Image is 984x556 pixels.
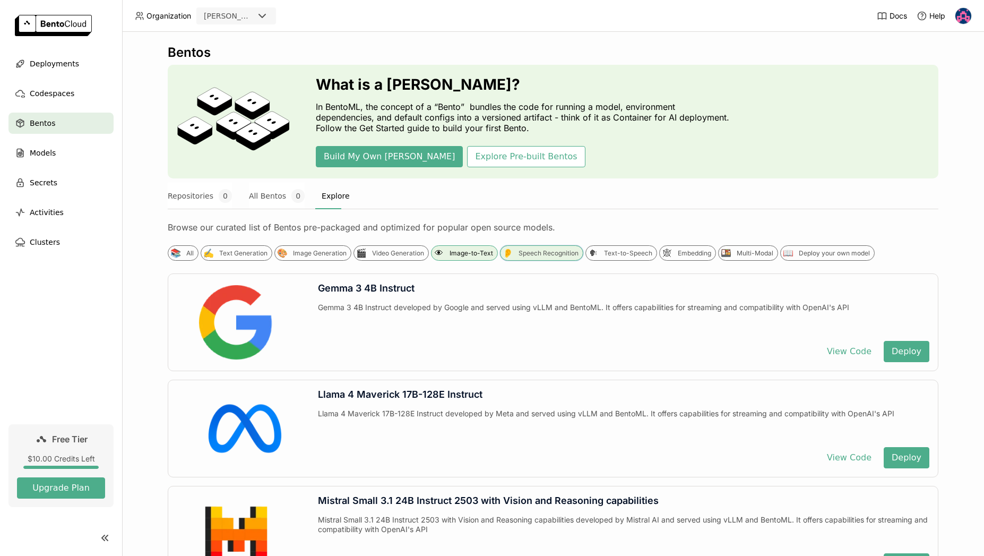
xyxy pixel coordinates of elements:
[168,222,938,233] div: Browse our curated list of Bentos pre-packaged and optimized for popular open source models.
[274,245,351,261] div: 🎨Image Generation
[201,245,272,261] div: ✍️Text Generation
[356,247,367,259] div: 🎬
[955,8,971,24] img: Flavius Burca
[8,83,114,104] a: Codespaces
[146,11,191,21] span: Organization
[917,11,945,21] div: Help
[8,113,114,134] a: Bentos
[316,76,735,93] h3: What is a [PERSON_NAME]?
[8,142,114,164] a: Models
[316,101,735,133] p: In BentoML, the concept of a “Bento” bundles the code for running a model, environment dependenci...
[8,202,114,223] a: Activities
[318,515,929,545] div: Mistral Small 3.1 24B Instruct 2503 with Vision and Reasoning capabilities developed by Mistral A...
[500,245,583,261] div: 👂Speech Recognition
[318,303,929,332] div: Gemma 3 4B Instruct developed by Google and served using vLLM and BentoML. It offers capabilities...
[8,172,114,193] a: Secrets
[353,245,429,261] div: 🎬Video Generation
[318,283,929,294] div: Gemma 3 4B Instruct
[890,11,907,21] span: Docs
[678,249,711,258] div: Embedding
[30,176,57,189] span: Secrets
[277,247,288,259] div: 🎨
[15,15,92,36] img: logo
[186,249,194,258] div: All
[884,341,929,362] button: Deploy
[661,247,672,259] div: 🕸
[819,447,879,468] button: View Code
[219,189,232,203] span: 0
[219,249,267,258] div: Text Generation
[929,11,945,21] span: Help
[318,495,929,507] div: Mistral Small 3.1 24B Instruct 2503 with Vision and Reasoning capabilities
[30,117,55,130] span: Bentos
[433,247,444,259] div: 👁
[318,409,929,439] div: Llama 4 Maverick 17B-128E Instruct developed by Meta and served using vLLM and BentoML. It offers...
[291,189,305,203] span: 0
[30,87,74,100] span: Codespaces
[799,249,870,258] div: Deploy your own model
[877,11,907,21] a: Docs
[431,245,498,261] div: 👁Image-to-Text
[780,245,875,261] div: 📖Deploy your own model
[8,53,114,74] a: Deployments
[188,380,284,477] img: Llama 4 Maverick 17B-128E Instruct
[737,249,773,258] div: Multi-Modal
[720,247,731,259] div: 🍱
[718,245,778,261] div: 🍱Multi-Modal
[176,87,290,157] img: cover onboarding
[188,274,284,371] img: Gemma 3 4B Instruct
[52,434,88,444] span: Free Tier
[170,247,181,259] div: 📚
[519,249,579,258] div: Speech Recognition
[168,183,232,209] button: Repositories
[884,447,929,468] button: Deploy
[168,45,938,61] div: Bentos
[8,424,114,507] a: Free Tier$10.00 Credits LeftUpgrade Plan
[8,232,114,253] a: Clusters
[782,247,793,259] div: 📖
[203,247,214,259] div: ✍️
[30,236,60,249] span: Clusters
[604,249,652,258] div: Text-to-Speech
[467,146,585,167] button: Explore Pre-built Bentos
[585,245,657,261] div: 🗣Text-to-Speech
[322,183,350,209] button: Explore
[30,206,64,219] span: Activities
[819,341,879,362] button: View Code
[255,11,256,22] input: Selected flavius.
[204,11,254,21] div: [PERSON_NAME]
[372,249,424,258] div: Video Generation
[450,249,493,258] div: Image-to-Text
[316,146,463,167] button: Build My Own [PERSON_NAME]
[588,247,599,259] div: 🗣
[30,57,79,70] span: Deployments
[659,245,716,261] div: 🕸Embedding
[502,247,513,259] div: 👂
[17,454,105,464] div: $10.00 Credits Left
[293,249,347,258] div: Image Generation
[249,183,305,209] button: All Bentos
[17,477,105,499] button: Upgrade Plan
[30,147,56,159] span: Models
[168,245,198,261] div: 📚All
[318,389,929,400] div: Llama 4 Maverick 17B-128E Instruct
